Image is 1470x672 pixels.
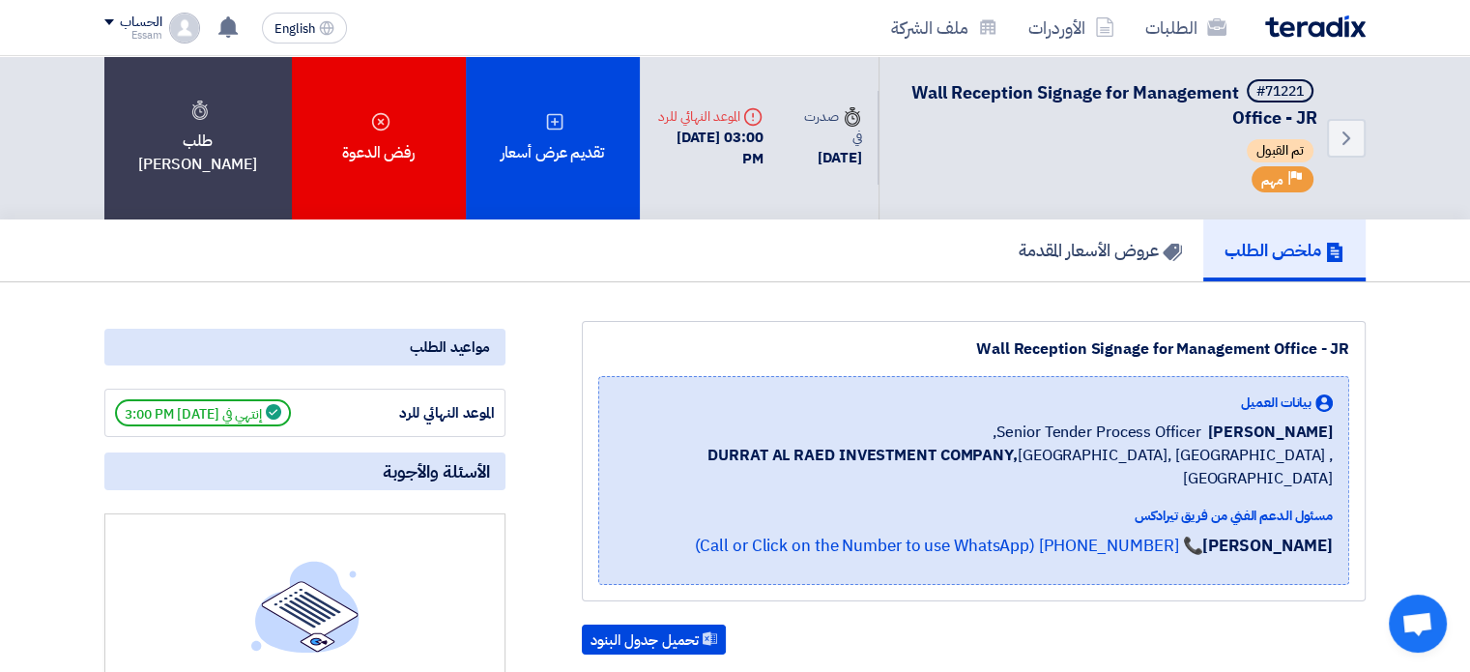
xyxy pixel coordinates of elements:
[104,56,292,219] div: طلب [PERSON_NAME]
[466,56,640,219] div: تقديم عرض أسعار
[262,13,347,44] button: English
[793,147,861,169] div: [DATE]
[1241,393,1311,413] span: بيانات العميل
[104,30,161,41] div: Essam
[615,506,1333,526] div: مسئول الدعم الفني من فريق تيرادكس
[1265,15,1366,38] img: Teradix logo
[1256,85,1304,99] div: #71221
[1019,239,1182,261] h5: عروض الأسعار المقدمة
[1208,421,1333,444] span: [PERSON_NAME]
[115,399,291,426] span: إنتهي في [DATE] 3:00 PM
[274,22,315,36] span: English
[1389,595,1447,653] a: Open chat
[615,444,1333,490] span: [GEOGRAPHIC_DATA], [GEOGRAPHIC_DATA] ,[GEOGRAPHIC_DATA]
[1130,5,1242,50] a: الطلبات
[694,534,1202,558] a: 📞 [PHONE_NUMBER] (Call or Click on the Number to use WhatsApp)
[1261,171,1283,190] span: مهم
[707,444,1018,467] b: DURRAT AL RAED INVESTMENT COMPANY,
[1202,534,1333,558] strong: [PERSON_NAME]
[903,79,1317,130] h5: Wall Reception Signage for Management Office - JR
[876,5,1013,50] a: ملف الشركة
[793,106,861,147] div: صدرت في
[598,337,1349,361] div: Wall Reception Signage for Management Office - JR
[997,219,1203,281] a: عروض الأسعار المقدمة
[1203,219,1366,281] a: ملخص الطلب
[993,421,1200,444] span: Senior Tender Process Officer,
[292,56,466,219] div: رفض الدعوة
[104,329,505,365] div: مواعيد الطلب
[383,460,490,482] span: الأسئلة والأجوبة
[582,625,726,656] button: تحميل جدول البنود
[655,106,764,127] div: الموعد النهائي للرد
[251,561,360,652] img: empty_state_list.svg
[911,79,1317,131] span: Wall Reception Signage for Management Office - JR
[1013,5,1130,50] a: الأوردرات
[655,127,764,170] div: [DATE] 03:00 PM
[1225,239,1344,261] h5: ملخص الطلب
[120,15,161,31] div: الحساب
[169,13,200,44] img: profile_test.png
[350,402,495,424] div: الموعد النهائي للرد
[1247,139,1313,162] span: تم القبول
